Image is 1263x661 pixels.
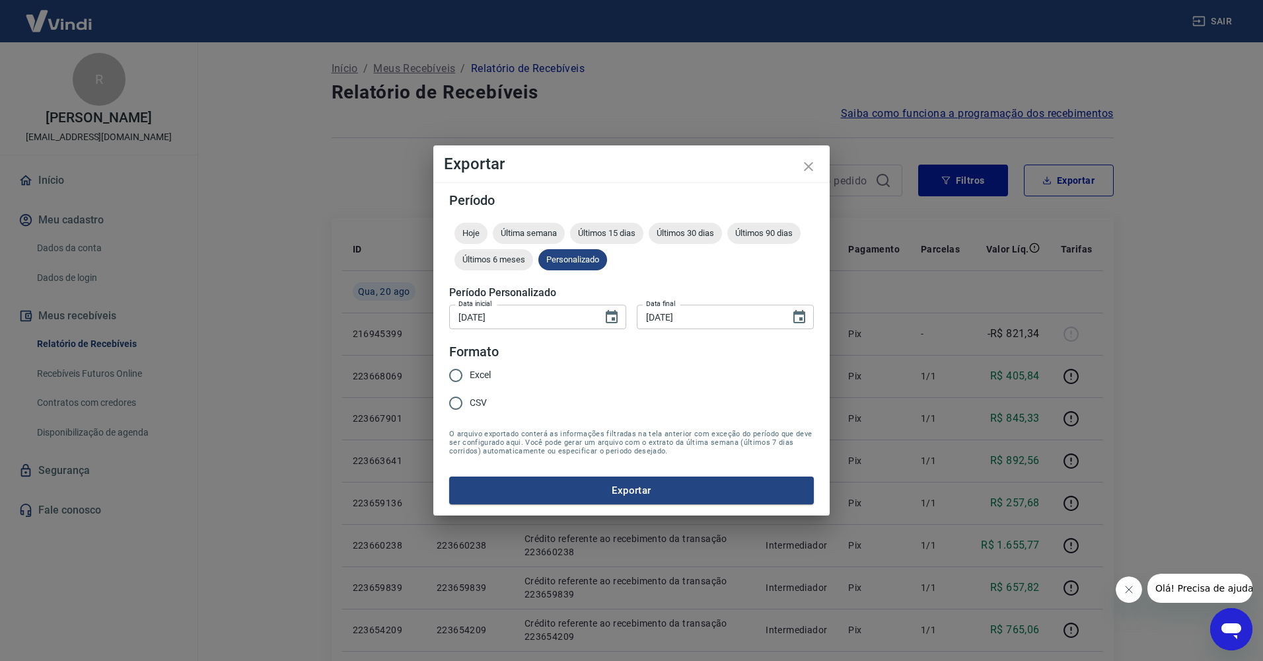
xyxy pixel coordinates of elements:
div: Personalizado [538,249,607,270]
legend: Formato [449,342,499,362]
iframe: Botão para abrir a janela de mensagens [1210,608,1252,650]
span: O arquivo exportado conterá as informações filtradas na tela anterior com exceção do período que ... [449,430,814,455]
iframe: Mensagem da empresa [1147,574,1252,603]
span: Olá! Precisa de ajuda? [8,9,111,20]
span: Últimos 6 meses [454,254,533,264]
h5: Período [449,194,814,207]
div: Últimos 90 dias [727,223,801,244]
button: close [793,151,824,182]
input: DD/MM/YYYY [637,305,781,329]
button: Exportar [449,477,814,504]
span: Última semana [493,228,565,238]
iframe: Fechar mensagem [1116,576,1142,603]
label: Data inicial [458,299,492,309]
span: Últimos 90 dias [727,228,801,238]
span: Excel [470,368,491,382]
div: Hoje [454,223,487,244]
div: Últimos 15 dias [570,223,643,244]
button: Choose date, selected date is 19 de ago de 2025 [598,304,625,330]
div: Últimos 30 dias [649,223,722,244]
span: Últimos 30 dias [649,228,722,238]
h5: Período Personalizado [449,286,814,299]
input: DD/MM/YYYY [449,305,593,329]
span: Personalizado [538,254,607,264]
span: Últimos 15 dias [570,228,643,238]
div: Última semana [493,223,565,244]
span: Hoje [454,228,487,238]
label: Data final [646,299,676,309]
button: Choose date, selected date is 20 de ago de 2025 [786,304,812,330]
div: Últimos 6 meses [454,249,533,270]
h4: Exportar [444,156,819,172]
span: CSV [470,396,487,410]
